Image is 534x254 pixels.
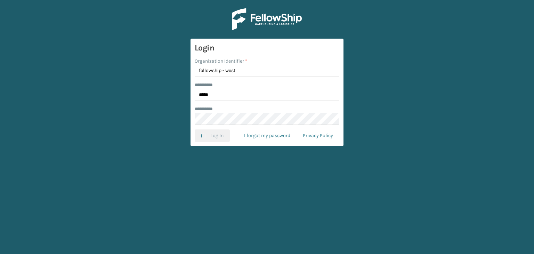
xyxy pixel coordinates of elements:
a: Privacy Policy [297,129,339,142]
label: Organization Identifier [195,57,247,65]
h3: Login [195,43,339,53]
img: Logo [232,8,302,30]
a: I forgot my password [238,129,297,142]
button: Log In [195,129,230,142]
